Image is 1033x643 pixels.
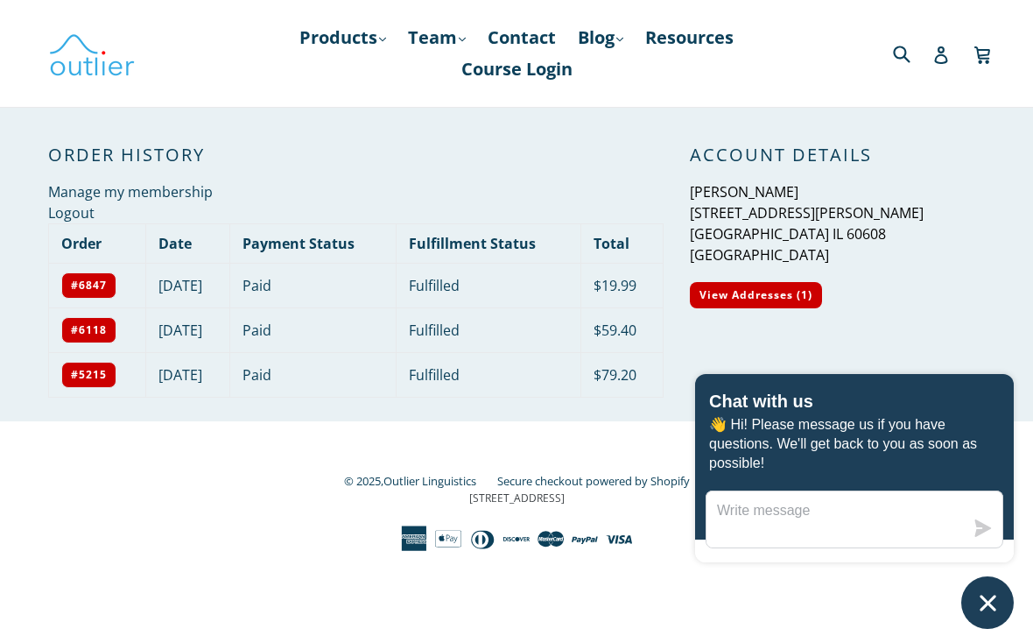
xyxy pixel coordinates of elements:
a: Course Login [453,53,581,85]
a: Products [291,22,395,53]
a: View Addresses (1) [690,282,821,308]
th: Total [580,223,664,263]
a: #6847 [61,272,116,299]
a: Secure checkout powered by Shopify [497,473,690,489]
td: $59.40 [580,307,664,352]
th: Date [146,223,230,263]
p: [PERSON_NAME] [STREET_ADDRESS][PERSON_NAME] [GEOGRAPHIC_DATA] IL 60608 [GEOGRAPHIC_DATA] [690,181,985,265]
a: Team [399,22,474,53]
p: [STREET_ADDRESS] [48,491,985,506]
img: Outlier Linguistics [48,28,136,79]
h2: Account Details [690,145,985,166]
td: $19.99 [580,263,664,307]
td: Fulfilled [397,307,581,352]
td: [DATE] [146,263,230,307]
a: #6118 [61,317,116,343]
td: Paid [229,307,396,352]
td: Fulfilled [397,263,581,307]
th: Fulfillment Status [397,223,581,263]
th: Payment Status [229,223,396,263]
td: [DATE] [146,352,230,397]
a: Outlier Linguistics [383,473,476,489]
a: #5215 [61,362,116,388]
td: Paid [229,263,396,307]
h2: Order History [48,145,664,166]
th: Order [49,223,146,263]
small: © 2025, [344,473,494,489]
a: Manage my membership [48,182,213,201]
a: Blog [569,22,632,53]
a: Contact [479,22,565,53]
td: [DATE] [146,307,230,352]
td: $79.20 [580,352,664,397]
a: Resources [636,22,742,53]
inbox-online-store-chat: Shopify online store chat [690,374,1019,629]
td: Paid [229,352,396,397]
td: Fulfilled [397,352,581,397]
a: Logout [48,203,95,223]
input: Search [889,35,937,71]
